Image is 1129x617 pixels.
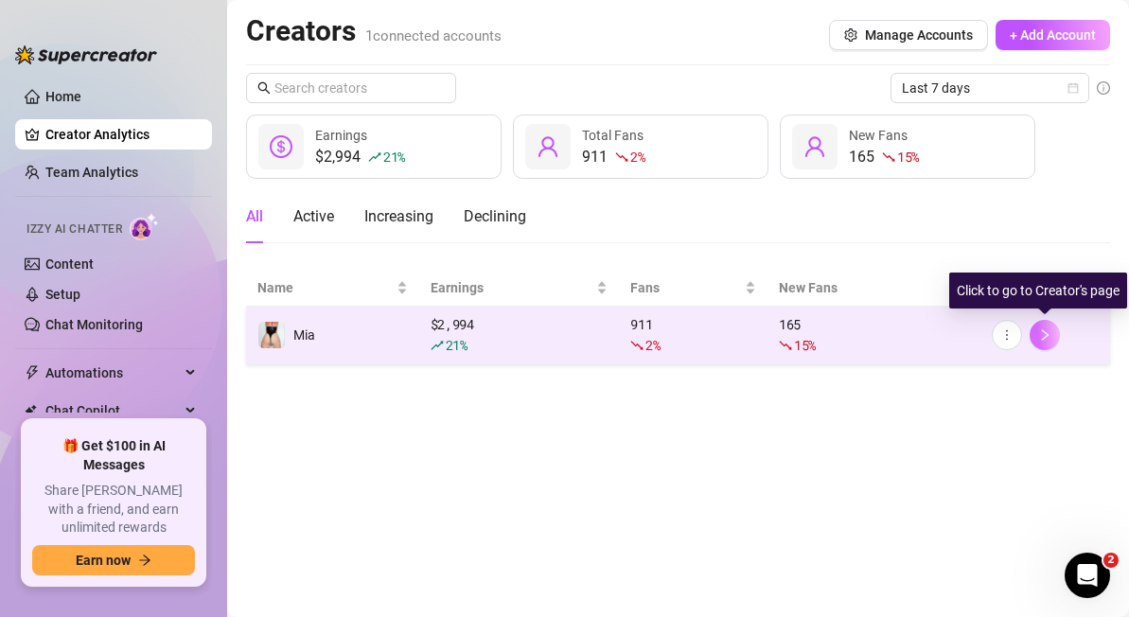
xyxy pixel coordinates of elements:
span: user [803,135,826,158]
span: fall [779,339,792,352]
button: Manage Accounts [829,20,988,50]
span: New Fans [849,128,908,143]
span: rise [431,339,444,352]
span: calendar [1067,82,1079,94]
iframe: Intercom live chat [1065,553,1110,598]
div: Active [293,205,334,228]
span: search [257,81,271,95]
span: dollar-circle [270,135,292,158]
a: Chat Monitoring [45,317,143,332]
span: user [537,135,559,158]
a: Creator Analytics [45,119,197,150]
button: Earn nowarrow-right [32,545,195,575]
span: Izzy AI Chatter [26,220,122,238]
span: info-circle [1097,81,1110,95]
span: 1 connected accounts [365,27,502,44]
span: Earnings [315,128,367,143]
span: fall [615,150,628,164]
a: Setup [45,287,80,302]
span: 2 % [630,148,644,166]
span: more [1000,328,1014,342]
img: AI Chatter [130,213,159,240]
span: 🎁 Get $100 in AI Messages [32,437,195,474]
span: Last 7 days [902,74,1078,102]
span: fall [882,150,895,164]
span: setting [844,28,857,42]
span: rise [368,150,381,164]
a: Team Analytics [45,165,138,180]
div: 911 [630,314,756,356]
div: 165 [779,314,969,356]
div: 165 [849,146,919,168]
span: Total Fans [582,128,644,143]
span: 15 % [794,336,816,354]
span: 21 % [383,148,405,166]
a: Content [45,256,94,272]
th: Name [246,270,419,307]
span: 2 [1103,553,1119,568]
span: fall [630,339,644,352]
span: arrow-right [138,554,151,567]
span: 2 % [645,336,660,354]
span: Earn now [76,553,131,568]
span: right [1038,328,1051,342]
div: $2,994 [315,146,405,168]
button: + Add Account [996,20,1110,50]
img: Mia [258,322,285,348]
div: 911 [582,146,644,168]
span: Earnings [431,277,593,298]
span: Manage Accounts [865,27,973,43]
img: logo-BBDzfeDw.svg [15,45,157,64]
span: 21 % [446,336,467,354]
span: Mia [293,327,315,343]
span: Share [PERSON_NAME] with a friend, and earn unlimited rewards [32,482,195,538]
th: Earnings [419,270,620,307]
span: Fans [630,277,741,298]
div: Declining [464,205,526,228]
div: All [246,205,263,228]
span: 15 % [897,148,919,166]
span: Automations [45,358,180,388]
th: New Fans [767,270,980,307]
input: Search creators [274,78,430,98]
th: Fans [619,270,767,307]
span: New Fans [779,277,954,298]
span: Chat Copilot [45,396,180,426]
div: $ 2,994 [431,314,609,356]
span: Name [257,277,393,298]
div: Increasing [364,205,433,228]
img: Chat Copilot [25,404,37,417]
span: + Add Account [1010,27,1096,43]
a: Home [45,89,81,104]
div: Click to go to Creator's page [949,273,1127,308]
span: thunderbolt [25,365,40,380]
h2: Creators [246,13,502,49]
button: right [1030,320,1060,350]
